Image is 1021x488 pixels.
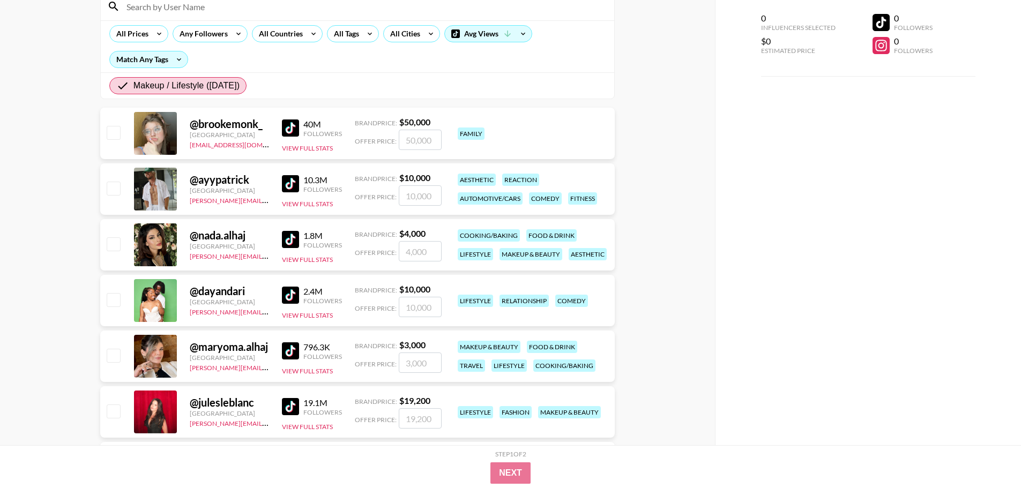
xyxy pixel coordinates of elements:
[355,416,397,424] span: Offer Price:
[190,362,348,372] a: [PERSON_NAME][EMAIL_ADDRESS][DOMAIN_NAME]
[303,175,342,185] div: 10.3M
[303,408,342,416] div: Followers
[190,306,348,316] a: [PERSON_NAME][EMAIL_ADDRESS][DOMAIN_NAME]
[282,144,333,152] button: View Full Stats
[303,241,342,249] div: Followers
[133,79,240,92] span: Makeup / Lifestyle ([DATE])
[399,284,430,294] strong: $ 10,000
[190,242,269,250] div: [GEOGRAPHIC_DATA]
[491,359,527,372] div: lifestyle
[282,119,299,137] img: TikTok
[190,354,269,362] div: [GEOGRAPHIC_DATA]
[190,117,269,131] div: @ brookemonk_
[303,397,342,408] div: 19.1M
[568,192,597,205] div: fitness
[282,342,299,359] img: TikTok
[303,297,342,305] div: Followers
[761,36,836,47] div: $0
[303,130,342,138] div: Followers
[761,13,836,24] div: 0
[399,352,442,373] input: 3,000
[399,172,430,183] strong: $ 10,000
[500,295,549,307] div: relationship
[190,284,269,298] div: @ dayandari
[500,406,532,418] div: fashion
[355,342,397,350] span: Brand Price:
[355,193,397,201] span: Offer Price:
[458,341,520,353] div: makeup & beauty
[282,200,333,208] button: View Full Stats
[303,286,342,297] div: 2.4M
[490,462,531,484] button: Next
[445,26,532,42] div: Avg Views
[303,230,342,241] div: 1.8M
[190,298,269,306] div: [GEOGRAPHIC_DATA]
[894,36,933,47] div: 0
[190,131,269,139] div: [GEOGRAPHIC_DATA]
[190,229,269,242] div: @ nada.alhaj
[458,406,493,418] div: lifestyle
[399,395,430,406] strong: $ 19,200
[399,241,442,261] input: 4,000
[384,26,422,42] div: All Cities
[190,409,269,417] div: [GEOGRAPHIC_DATA]
[327,26,361,42] div: All Tags
[282,423,333,431] button: View Full Stats
[526,229,577,242] div: food & drink
[303,342,342,352] div: 796.3K
[282,311,333,319] button: View Full Stats
[399,340,426,350] strong: $ 3,000
[894,13,933,24] div: 0
[495,450,526,458] div: Step 1 of 2
[303,352,342,361] div: Followers
[303,185,342,193] div: Followers
[190,396,269,409] div: @ julesleblanc
[190,186,269,194] div: [GEOGRAPHIC_DATA]
[355,397,397,406] span: Brand Price:
[282,398,299,415] img: TikTok
[355,175,397,183] span: Brand Price:
[190,139,297,149] a: [EMAIL_ADDRESS][DOMAIN_NAME]
[399,117,430,127] strong: $ 50,000
[282,287,299,304] img: TikTok
[282,231,299,248] img: TikTok
[190,173,269,186] div: @ ayypatrick
[355,286,397,294] span: Brand Price:
[110,51,188,67] div: Match Any Tags
[399,297,442,317] input: 10,000
[355,137,397,145] span: Offer Price:
[173,26,230,42] div: Any Followers
[355,249,397,257] span: Offer Price:
[458,174,496,186] div: aesthetic
[894,47,933,55] div: Followers
[190,340,269,354] div: @ maryoma.alhaj
[529,192,562,205] div: comedy
[190,194,348,205] a: [PERSON_NAME][EMAIL_ADDRESS][DOMAIN_NAME]
[502,174,539,186] div: reaction
[282,256,333,264] button: View Full Stats
[761,24,836,32] div: Influencers Selected
[761,47,836,55] div: Estimated Price
[399,130,442,150] input: 50,000
[282,175,299,192] img: TikTok
[500,248,562,260] div: makeup & beauty
[458,229,520,242] div: cooking/baking
[282,367,333,375] button: View Full Stats
[399,408,442,429] input: 19,200
[190,250,348,260] a: [PERSON_NAME][EMAIL_ADDRESS][DOMAIN_NAME]
[355,119,397,127] span: Brand Price:
[190,417,348,427] a: [PERSON_NAME][EMAIL_ADDRESS][DOMAIN_NAME]
[967,434,1008,475] iframe: Drift Widget Chat Controller
[538,406,601,418] div: makeup & beauty
[458,248,493,260] div: lifestyle
[894,24,933,32] div: Followers
[527,341,577,353] div: food & drink
[399,185,442,206] input: 10,000
[458,127,485,140] div: family
[303,119,342,130] div: 40M
[533,359,595,372] div: cooking/baking
[252,26,305,42] div: All Countries
[110,26,151,42] div: All Prices
[569,248,607,260] div: aesthetic
[458,359,485,372] div: travel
